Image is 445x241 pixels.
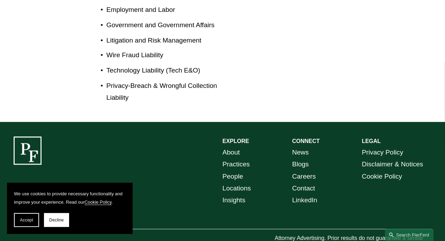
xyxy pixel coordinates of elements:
a: Cookie Policy [84,199,111,205]
span: Accept [20,218,33,223]
a: News [292,147,309,159]
strong: EXPLORE [223,138,249,144]
a: Contact [292,183,315,195]
button: Decline [44,213,69,227]
section: Cookie banner [7,183,133,234]
p: Litigation and Risk Management [106,35,223,46]
button: Accept [14,213,39,227]
a: People [223,171,243,183]
p: Technology Liability (Tech E&O) [106,65,223,77]
a: Disclaimer & Notices [362,159,423,171]
a: Search this site [385,229,434,241]
a: Practices [223,159,250,171]
a: About [223,147,240,159]
strong: CONNECT [292,138,320,144]
a: Blogs [292,159,309,171]
span: Decline [49,218,64,223]
strong: LEGAL [362,138,381,144]
a: Cookie Policy [362,171,402,183]
p: We use cookies to provide necessary functionality and improve your experience. Read our . [14,190,126,206]
p: Government and Government Affairs [106,19,223,31]
p: Employment and Labor [106,4,223,16]
a: Locations [223,183,251,195]
p: Wire Fraud Liability [106,50,223,61]
p: Privacy-Breach & Wrongful Collection Liability [106,80,223,104]
a: LinkedIn [292,195,317,206]
a: Insights [223,195,246,206]
a: Careers [292,171,316,183]
a: Privacy Policy [362,147,403,159]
